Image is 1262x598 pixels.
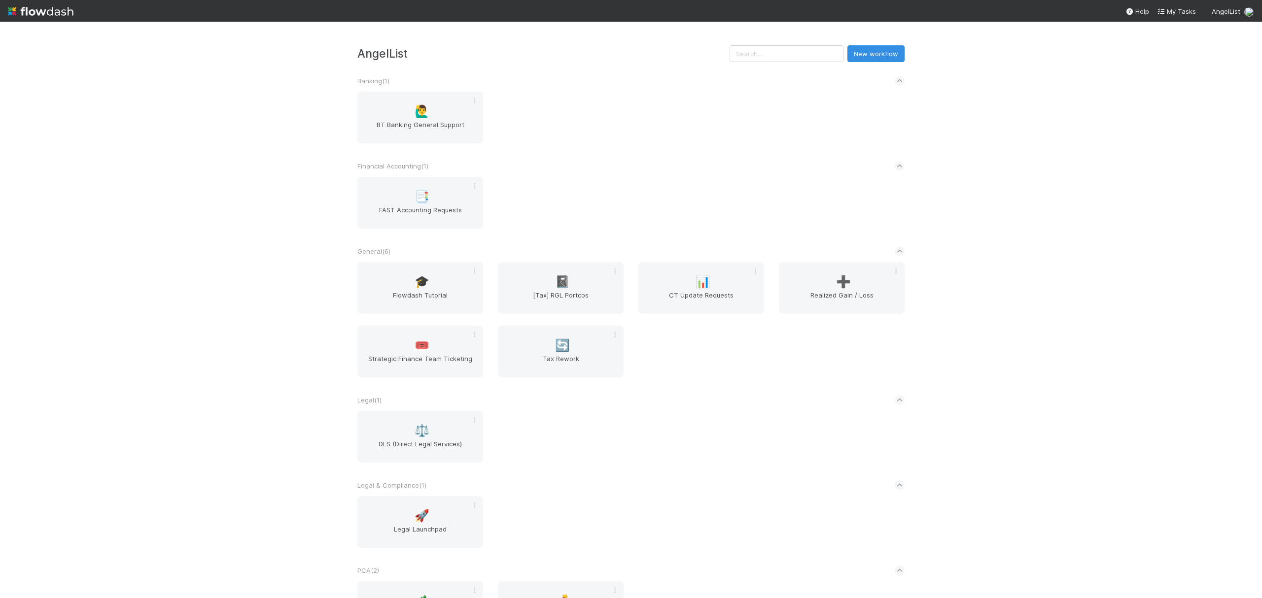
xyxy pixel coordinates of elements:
[357,92,483,143] a: 🙋‍♂️BT Banking General Support
[415,275,429,288] span: 🎓
[361,205,479,225] span: FAST Accounting Requests
[783,290,901,310] span: Realized Gain / Loss
[361,120,479,139] span: BT Banking General Support
[357,411,483,463] a: ⚖️DLS (Direct Legal Services)
[357,496,483,548] a: 🚀Legal Launchpad
[502,290,620,310] span: [Tax] RGL Portcos
[8,3,73,20] img: logo-inverted-e16ddd16eac7371096b0.svg
[836,275,851,288] span: ➕
[847,45,905,62] button: New workflow
[357,566,379,574] span: PCA ( 2 )
[1157,7,1196,15] span: My Tasks
[638,262,764,314] a: 📊CT Update Requests
[357,396,382,404] span: Legal ( 1 )
[357,247,390,255] span: General ( 6 )
[555,339,570,352] span: 🔄
[502,354,620,373] span: Tax Rework
[696,275,710,288] span: 📊
[357,262,483,314] a: 🎓Flowdash Tutorial
[642,290,760,310] span: CT Update Requests
[357,481,426,489] span: Legal & Compliance ( 1 )
[779,262,905,314] a: ➕Realized Gain / Loss
[361,290,479,310] span: Flowdash Tutorial
[1212,7,1240,15] span: AngelList
[555,275,570,288] span: 📓
[361,354,479,373] span: Strategic Finance Team Ticketing
[361,524,479,544] span: Legal Launchpad
[415,509,429,522] span: 🚀
[357,326,483,377] a: 🎟️Strategic Finance Team Ticketing
[415,339,429,352] span: 🎟️
[357,162,428,170] span: Financial Accounting ( 1 )
[415,105,429,118] span: 🙋‍♂️
[1244,7,1254,17] img: avatar_bc42736a-3f00-4d10-a11d-d22e63cdc729.png
[1157,6,1196,16] a: My Tasks
[357,177,483,229] a: 📑FAST Accounting Requests
[1125,6,1149,16] div: Help
[415,190,429,203] span: 📑
[730,45,843,62] input: Search...
[357,47,730,60] h3: AngelList
[361,439,479,459] span: DLS (Direct Legal Services)
[498,326,624,377] a: 🔄Tax Rework
[357,77,389,85] span: Banking ( 1 )
[415,424,429,437] span: ⚖️
[498,262,624,314] a: 📓[Tax] RGL Portcos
